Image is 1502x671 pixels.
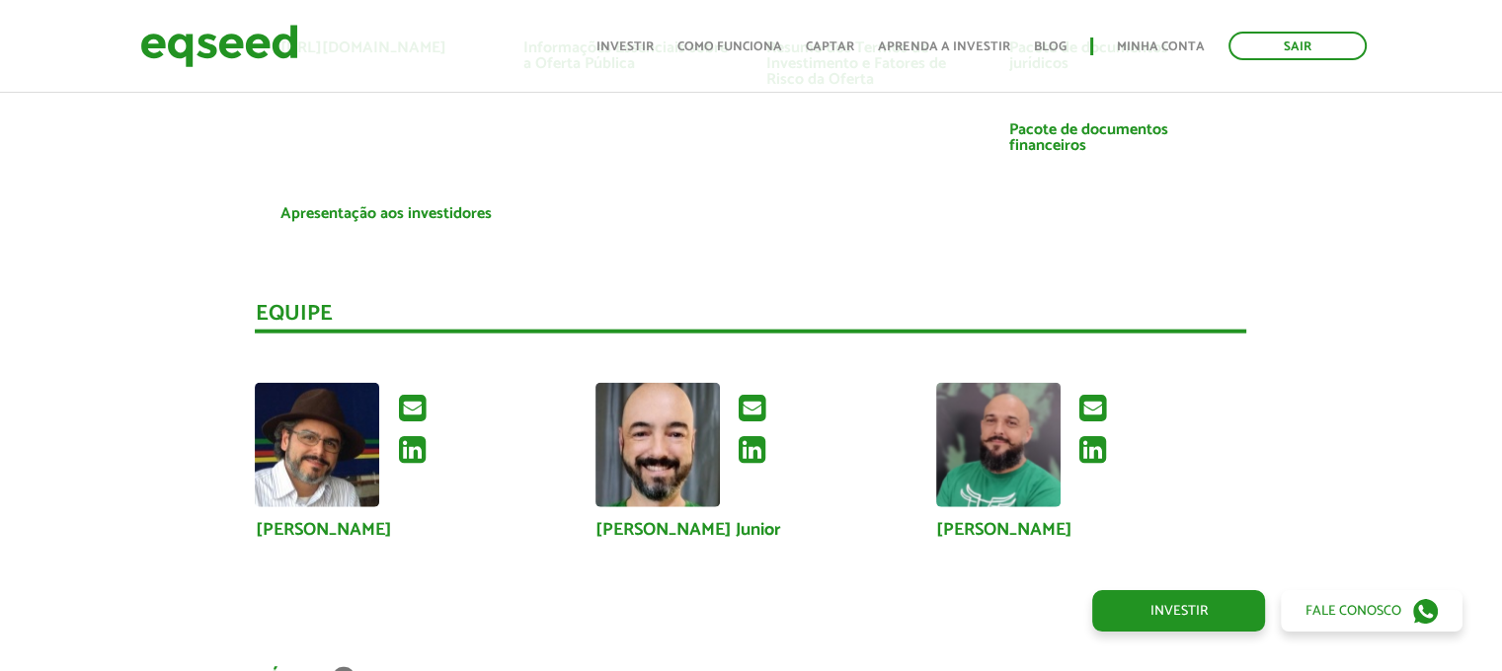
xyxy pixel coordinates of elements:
a: Pacote de documentos financeiros [1008,122,1222,154]
img: EqSeed [140,20,298,72]
a: Sair [1228,32,1367,60]
a: [PERSON_NAME] [255,521,391,539]
a: [PERSON_NAME] Junior [595,521,781,539]
a: Ver perfil do usuário. [255,383,379,507]
div: Equipe [255,303,1246,334]
a: Blog [1034,40,1067,53]
a: Minha conta [1117,40,1205,53]
a: Investir [1092,590,1265,632]
img: Foto de Xisto Alves de Souza Junior [255,383,379,507]
a: Fale conosco [1281,590,1462,632]
img: Foto de Sérgio Hilton Berlotto Junior [595,383,720,507]
a: Aprenda a investir [878,40,1010,53]
a: Apresentação aos investidores [279,206,491,222]
a: Como funciona [677,40,782,53]
a: Ver perfil do usuário. [595,383,720,507]
a: Ver perfil do usuário. [936,383,1061,507]
a: Investir [596,40,654,53]
a: Captar [806,40,854,53]
img: Foto de Josias de Souza [936,383,1061,507]
a: [PERSON_NAME] [936,521,1072,539]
